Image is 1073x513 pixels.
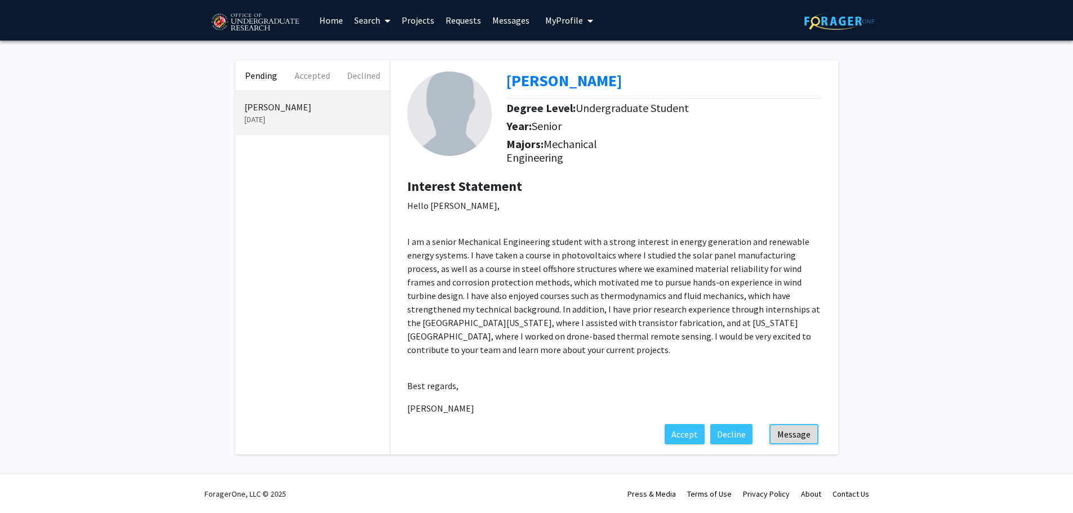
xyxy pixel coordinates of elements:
[244,100,381,114] p: [PERSON_NAME]
[710,424,753,444] button: Decline
[506,137,597,164] span: Mechanical Engineering
[743,489,790,499] a: Privacy Policy
[207,8,302,37] img: University of Maryland Logo
[407,177,522,195] b: Interest Statement
[832,489,869,499] a: Contact Us
[506,70,622,91] a: Opens in a new tab
[407,199,821,212] p: Hello [PERSON_NAME],
[487,1,535,40] a: Messages
[576,101,689,115] span: Undergraduate Student
[506,137,544,151] b: Majors:
[440,1,487,40] a: Requests
[396,1,440,40] a: Projects
[627,489,676,499] a: Press & Media
[545,15,583,26] span: My Profile
[235,60,287,91] button: Pending
[349,1,396,40] a: Search
[769,424,818,444] button: Message
[506,119,532,133] b: Year:
[407,72,492,156] img: Profile Picture
[801,489,821,499] a: About
[314,1,349,40] a: Home
[407,379,821,392] p: Best regards,
[506,101,576,115] b: Degree Level:
[804,12,875,30] img: ForagerOne Logo
[338,60,389,91] button: Declined
[532,119,562,133] span: Senior
[244,114,381,126] p: [DATE]
[407,402,821,415] p: [PERSON_NAME]
[287,60,338,91] button: Accepted
[665,424,705,444] button: Accept
[506,70,622,91] b: [PERSON_NAME]
[687,489,732,499] a: Terms of Use
[407,235,821,356] p: I am a senior Mechanical Engineering student with a strong interest in energy generation and rene...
